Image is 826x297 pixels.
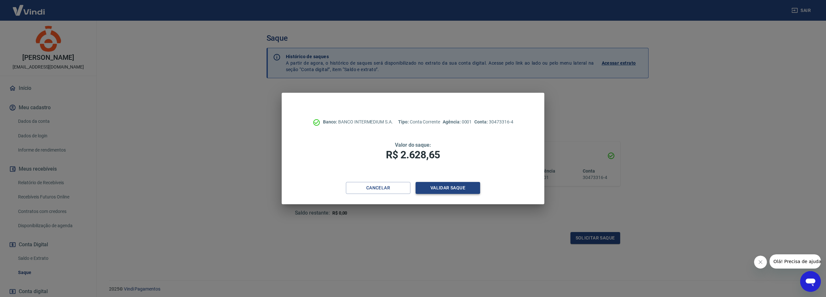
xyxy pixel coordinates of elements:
[754,256,767,269] iframe: Fechar mensagem
[395,142,431,148] span: Valor do saque:
[398,119,410,124] span: Tipo:
[323,119,338,124] span: Banco:
[474,119,513,125] p: 30473316-4
[346,182,410,194] button: Cancelar
[474,119,489,124] span: Conta:
[398,119,440,125] p: Conta Corrente
[4,5,54,10] span: Olá! Precisa de ajuda?
[416,182,480,194] button: Validar saque
[443,119,472,125] p: 0001
[386,149,440,161] span: R$ 2.628,65
[443,119,462,124] span: Agência:
[323,119,393,125] p: BANCO INTERMEDIUM S.A.
[770,254,821,269] iframe: Mensagem da empresa
[800,271,821,292] iframe: Botão para abrir a janela de mensagens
